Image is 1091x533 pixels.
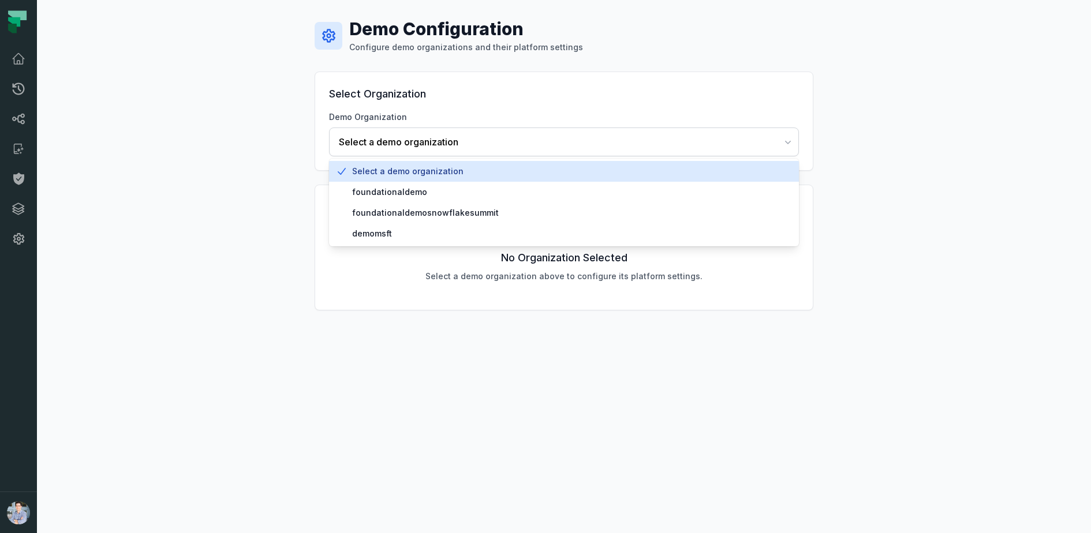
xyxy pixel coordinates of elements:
[352,228,790,239] span: demomsft
[329,127,799,156] button: Select a demo organization
[352,166,790,177] span: Select a demo organization
[329,159,799,246] div: Select a demo organization
[352,207,790,219] span: foundationaldemosnowflakesummit
[352,186,790,198] span: foundationaldemo
[339,135,775,149] span: Select a demo organization
[7,501,30,524] img: avatar of Alon Nafta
